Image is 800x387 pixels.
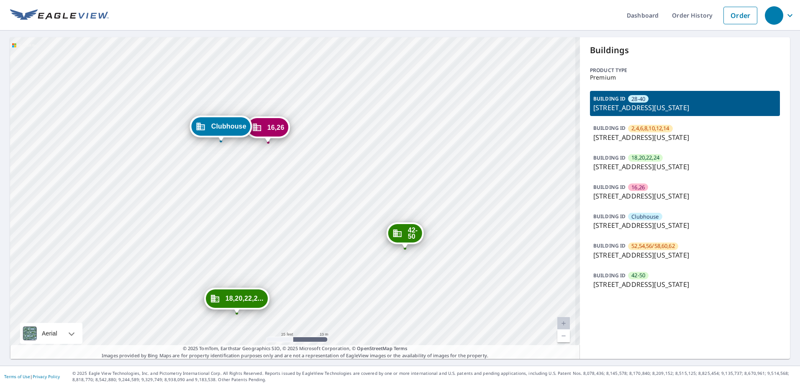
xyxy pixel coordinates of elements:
p: BUILDING ID [593,242,626,249]
span: 16,26 [631,183,645,191]
p: [STREET_ADDRESS][US_STATE] [593,103,777,113]
p: BUILDING ID [593,213,626,220]
p: Buildings [590,44,780,57]
span: Clubhouse [631,213,659,221]
span: 18,20,22,2... [226,295,264,302]
p: Product type [590,67,780,74]
a: OpenStreetMap [357,345,392,351]
div: Dropped pin, building 18,20,22,24, Commercial property, 12722 N Macarthur Blvd Oklahoma City, OK ... [204,288,269,314]
p: [STREET_ADDRESS][US_STATE] [593,162,777,172]
span: © 2025 TomTom, Earthstar Geographics SIO, © 2025 Microsoft Corporation, © [183,345,408,352]
p: BUILDING ID [593,154,626,161]
p: Images provided by Bing Maps are for property identification purposes only and are not a represen... [10,345,580,359]
p: [STREET_ADDRESS][US_STATE] [593,191,777,201]
p: [STREET_ADDRESS][US_STATE] [593,279,777,289]
span: 28-40 [631,95,645,103]
p: [STREET_ADDRESS][US_STATE] [593,132,777,142]
span: Clubhouse [211,123,246,129]
p: [STREET_ADDRESS][US_STATE] [593,250,777,260]
a: Privacy Policy [33,374,60,379]
a: Terms of Use [4,374,30,379]
p: Premium [590,74,780,81]
span: 2,4,6,8,10,12,14 [631,124,669,132]
span: 42-50 [408,227,418,240]
div: Dropped pin, building 16,26, Commercial property, 12726 N Macarthur Blvd Oklahoma City, OK 73142 [246,116,290,142]
a: Current Level 20, Zoom Out [557,330,570,342]
p: BUILDING ID [593,124,626,132]
span: 52,54,56/58,60,62 [631,242,675,250]
p: [STREET_ADDRESS][US_STATE] [593,220,777,230]
a: Terms [394,345,408,351]
p: BUILDING ID [593,272,626,279]
div: Dropped pin, building 42-50, Commercial property, 12746 N Macarthur Blvd Oklahoma City, OK 73142 [387,222,424,248]
p: | [4,374,60,379]
span: 16,26 [267,124,285,131]
p: BUILDING ID [593,183,626,191]
span: 42-50 [631,271,645,279]
p: BUILDING ID [593,95,626,102]
div: Aerial [39,323,60,344]
img: EV Logo [10,9,109,22]
p: © 2025 Eagle View Technologies, Inc. and Pictometry International Corp. All Rights Reserved. Repo... [72,370,796,383]
div: Aerial [20,323,82,344]
a: Current Level 20, Zoom In Disabled [557,317,570,330]
div: Dropped pin, building Clubhouse, Commercial property, 12700 N Macarthur Blvd Oklahoma City, OK 73142 [190,116,252,142]
span: 18,20,22,24 [631,154,659,162]
a: Order [723,7,757,24]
